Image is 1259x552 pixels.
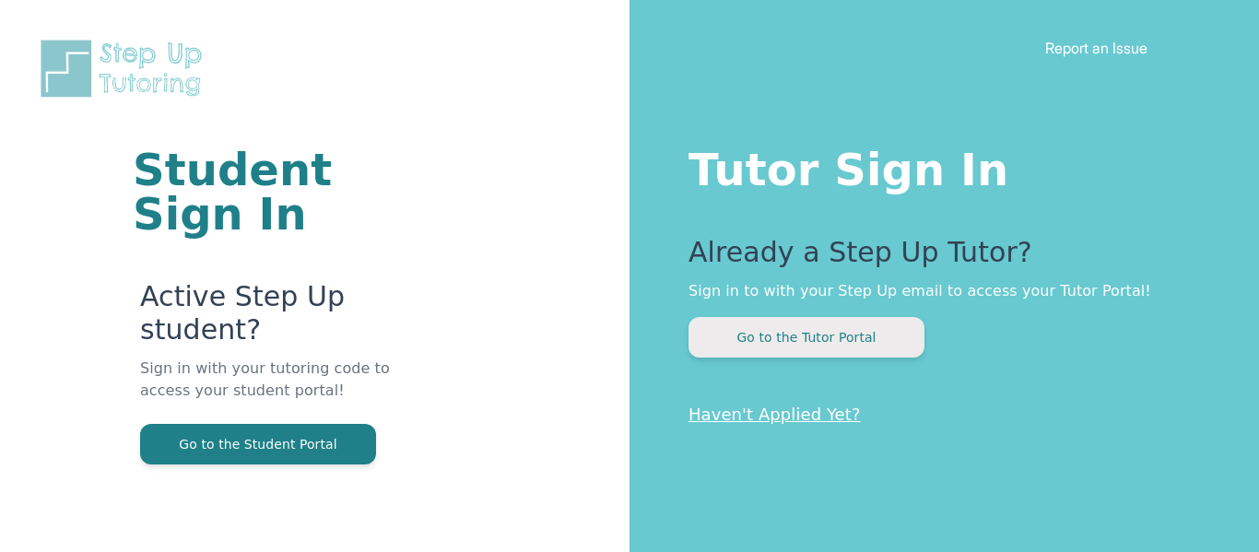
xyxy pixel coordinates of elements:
[688,405,861,424] a: Haven't Applied Yet?
[688,236,1185,280] p: Already a Step Up Tutor?
[140,424,376,464] button: Go to the Student Portal
[140,358,408,424] p: Sign in with your tutoring code to access your student portal!
[140,435,376,452] a: Go to the Student Portal
[133,147,408,236] h1: Student Sign In
[688,328,924,346] a: Go to the Tutor Portal
[688,317,924,358] button: Go to the Tutor Portal
[1045,39,1147,57] a: Report an Issue
[688,140,1185,192] h1: Tutor Sign In
[37,37,214,100] img: Step Up Tutoring horizontal logo
[688,280,1185,302] p: Sign in to with your Step Up email to access your Tutor Portal!
[140,280,408,358] p: Active Step Up student?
